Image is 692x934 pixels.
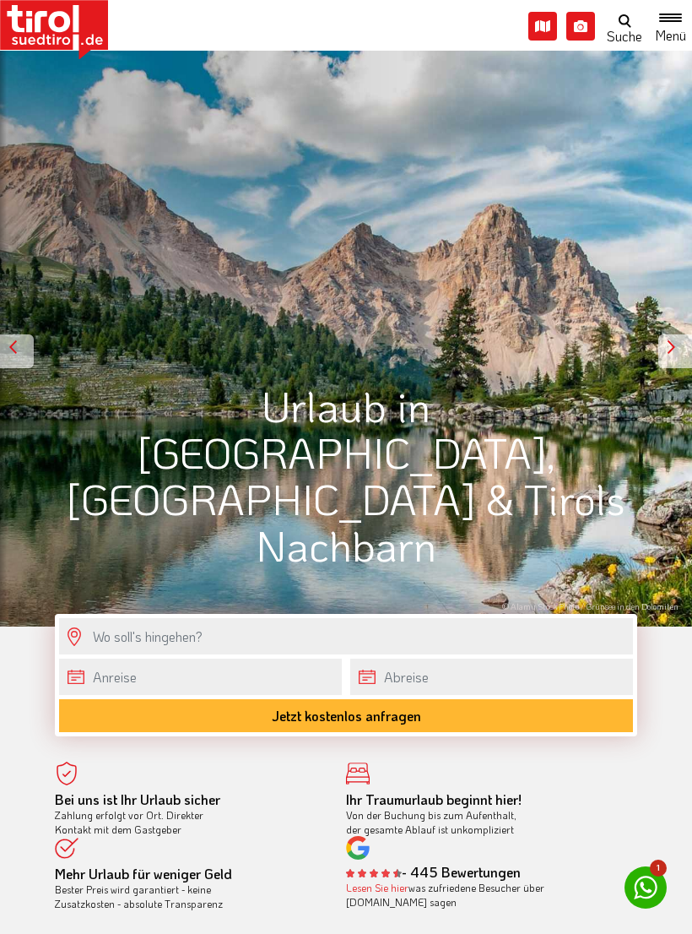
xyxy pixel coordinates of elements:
[346,881,612,910] div: was zufriedene Besucher über [DOMAIN_NAME] sagen
[350,659,633,695] input: Abreise
[55,865,232,882] b: Mehr Urlaub für weniger Geld
[59,618,633,654] input: Wo soll's hingehen?
[55,793,321,836] div: Zahlung erfolgt vor Ort. Direkter Kontakt mit dem Gastgeber
[650,860,667,877] span: 1
[59,659,342,695] input: Anreise
[649,10,692,42] button: Toggle navigation
[55,867,321,910] div: Bester Preis wird garantiert - keine Zusatzkosten - absolute Transparenz
[55,790,220,808] b: Bei uns ist Ihr Urlaub sicher
[346,793,612,836] div: Von der Buchung bis zum Aufenthalt, der gesamte Ablauf ist unkompliziert
[346,881,408,894] a: Lesen Sie hier
[528,12,557,41] i: Karte öffnen
[566,12,595,41] i: Fotogalerie
[346,836,370,860] img: google
[346,790,522,808] b: Ihr Traumurlaub beginnt hier!
[624,866,667,909] a: 1
[59,699,633,732] button: Jetzt kostenlos anfragen
[346,863,521,881] b: - 445 Bewertungen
